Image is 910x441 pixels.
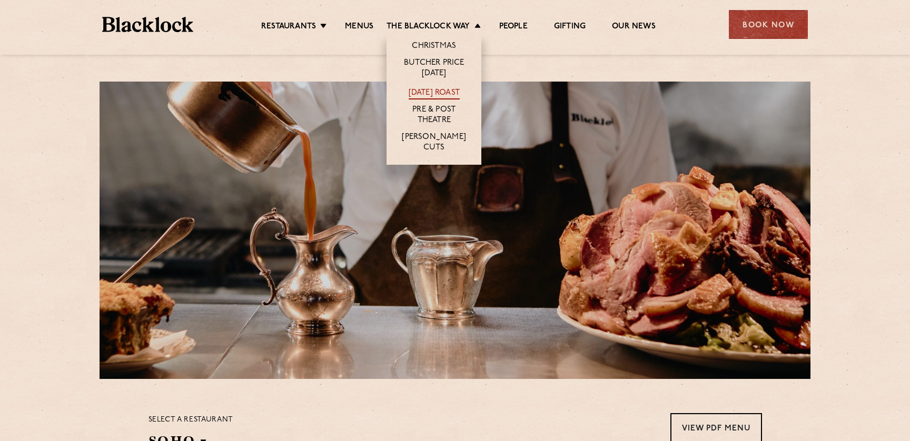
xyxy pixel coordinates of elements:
[387,22,470,33] a: The Blacklock Way
[345,22,373,33] a: Menus
[397,132,471,154] a: [PERSON_NAME] Cuts
[261,22,316,33] a: Restaurants
[612,22,656,33] a: Our News
[412,41,456,53] a: Christmas
[409,88,460,99] a: [DATE] Roast
[729,10,808,39] div: Book Now
[499,22,528,33] a: People
[397,58,471,80] a: Butcher Price [DATE]
[554,22,586,33] a: Gifting
[397,105,471,127] a: Pre & Post Theatre
[102,17,193,32] img: BL_Textured_Logo-footer-cropped.svg
[149,413,233,427] p: Select a restaurant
